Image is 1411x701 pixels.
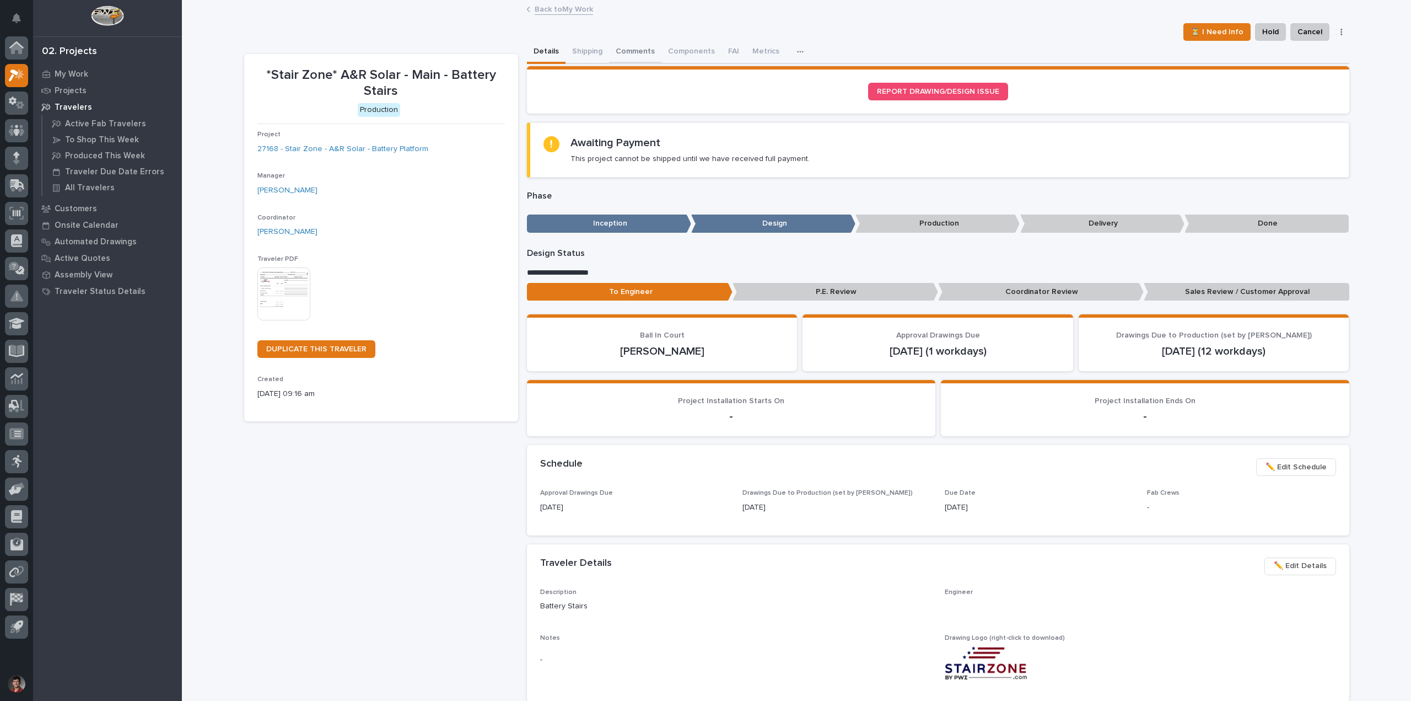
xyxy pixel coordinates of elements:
[5,672,28,695] button: users-avatar
[33,200,182,217] a: Customers
[1147,490,1180,496] span: Fab Crews
[855,215,1020,233] p: Production
[257,340,375,358] a: DUPLICATE THIS TRAVELER
[1264,558,1336,575] button: ✏️ Edit Details
[1265,461,1327,474] span: ✏️ Edit Schedule
[65,167,164,177] p: Traveler Due Date Errors
[55,237,137,247] p: Automated Drawings
[33,66,182,82] a: My Work
[65,135,139,145] p: To Shop This Week
[896,331,980,339] span: Approval Drawings Due
[257,215,295,221] span: Coordinator
[742,502,931,513] p: [DATE]
[540,410,922,423] p: -
[742,490,913,496] span: Drawings Due to Production (set by [PERSON_NAME])
[1262,25,1279,39] span: Hold
[55,287,146,297] p: Traveler Status Details
[945,490,976,496] span: Due Date
[55,86,87,96] p: Projects
[1144,283,1349,301] p: Sales Review / Customer Approval
[33,266,182,283] a: Assembly View
[257,173,285,179] span: Manager
[527,248,1349,259] p: Design Status
[527,283,733,301] p: To Engineer
[945,589,973,596] span: Engineer
[540,558,612,570] h2: Traveler Details
[1116,331,1312,339] span: Drawings Due to Production (set by [PERSON_NAME])
[540,490,613,496] span: Approval Drawings Due
[42,46,97,58] div: 02. Projects
[257,388,505,400] p: [DATE] 09:16 am
[1020,215,1184,233] p: Delivery
[1147,502,1336,513] p: -
[527,41,566,64] button: Details
[540,345,784,358] p: [PERSON_NAME]
[55,69,88,79] p: My Work
[721,41,746,64] button: FAI
[65,183,115,193] p: All Travelers
[55,270,112,280] p: Assembly View
[42,164,182,179] a: Traveler Due Date Errors
[691,215,855,233] p: Design
[1191,25,1243,39] span: ⏳ I Need Info
[733,283,938,301] p: P.E. Review
[65,119,146,129] p: Active Fab Travelers
[257,143,428,155] a: 27168 - Stair Zone - A&R Solar - Battery Platform
[566,41,609,64] button: Shipping
[540,458,583,470] h2: Schedule
[42,148,182,163] a: Produced This Week
[570,154,810,164] p: This project cannot be shipped until we have received full payment.
[33,283,182,299] a: Traveler Status Details
[640,331,685,339] span: Ball In Court
[257,256,298,263] span: Traveler PDF
[570,136,660,149] h2: Awaiting Payment
[33,250,182,266] a: Active Quotes
[42,116,182,131] a: Active Fab Travelers
[1256,458,1336,476] button: ✏️ Edit Schedule
[42,180,182,195] a: All Travelers
[1274,559,1327,572] span: ✏️ Edit Details
[877,88,999,95] span: REPORT DRAWING/DESIGN ISSUE
[678,397,784,405] span: Project Installation Starts On
[266,345,367,353] span: DUPLICATE THIS TRAVELER
[65,151,145,161] p: Produced This Week
[55,103,92,113] p: Travelers
[1184,215,1349,233] p: Done
[55,204,97,214] p: Customers
[746,41,786,64] button: Metrics
[868,83,1008,100] a: REPORT DRAWING/DESIGN ISSUE
[661,41,721,64] button: Components
[1092,345,1336,358] p: [DATE] (12 workdays)
[540,589,577,596] span: Description
[14,13,28,31] div: Notifications
[257,226,317,238] a: [PERSON_NAME]
[938,283,1144,301] p: Coordinator Review
[540,502,729,513] p: [DATE]
[540,635,560,641] span: Notes
[535,2,593,15] a: Back toMy Work
[945,502,1134,513] p: [DATE]
[1183,23,1251,41] button: ⏳ I Need Info
[527,191,1349,201] p: Phase
[33,217,182,233] a: Onsite Calendar
[33,82,182,99] a: Projects
[33,233,182,250] a: Automated Drawings
[1297,25,1322,39] span: Cancel
[55,221,119,231] p: Onsite Calendar
[1290,23,1329,41] button: Cancel
[257,67,505,99] p: *Stair Zone* A&R Solar - Main - Battery Stairs
[42,132,182,147] a: To Shop This Week
[1255,23,1286,41] button: Hold
[1095,397,1195,405] span: Project Installation Ends On
[91,6,123,26] img: Workspace Logo
[5,7,28,30] button: Notifications
[945,646,1027,680] img: bG_9WSlAXNB2x8nAl7CjCxdXiv7JOy0IgAfNXEnhXnI
[257,185,317,196] a: [PERSON_NAME]
[540,654,931,666] p: -
[816,345,1060,358] p: [DATE] (1 workdays)
[540,601,931,612] p: Battery Stairs
[609,41,661,64] button: Comments
[527,215,691,233] p: Inception
[33,99,182,115] a: Travelers
[358,103,400,117] div: Production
